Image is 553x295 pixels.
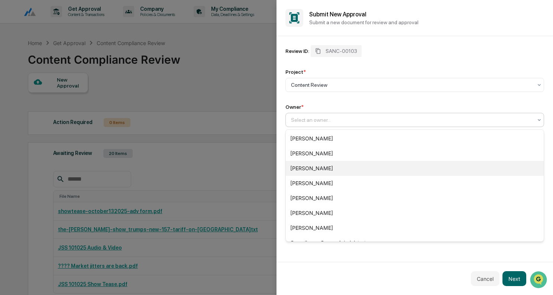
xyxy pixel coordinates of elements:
a: 🖐️Preclearance [4,91,51,104]
div: [PERSON_NAME] [286,176,544,191]
button: Next [502,271,526,286]
a: Powered byPylon [52,126,90,132]
h2: Submit New Approval [309,11,544,18]
span: Attestations [61,94,92,101]
div: [PERSON_NAME] [286,131,544,146]
span: Preclearance [15,94,48,101]
button: Start new chat [126,59,135,68]
span: SANC-00103 [326,48,357,54]
div: Owner [285,104,304,110]
div: [PERSON_NAME] [286,146,544,161]
div: [PERSON_NAME] [286,206,544,221]
a: 🔎Data Lookup [4,105,50,118]
div: Review ID: [285,48,309,54]
div: [PERSON_NAME] [286,161,544,176]
div: [PERSON_NAME] [286,221,544,235]
div: Compliance Group: Administrators [286,235,544,250]
div: We're available if you need us! [25,64,94,70]
a: 🗄️Attestations [51,91,95,104]
div: 🖐️ [7,95,13,101]
div: 🔎 [7,109,13,115]
button: Open customer support [1,1,18,18]
span: Data Lookup [15,108,47,115]
div: Project [285,69,306,75]
div: [PERSON_NAME] [286,191,544,206]
img: f2157a4c-a0d3-4daa-907e-bb6f0de503a5-1751232295721 [1,3,18,16]
img: 1746055101610-c473b297-6a78-478c-a979-82029cc54cd1 [7,57,21,70]
span: Pylon [74,126,90,132]
p: How can we help? [7,16,135,28]
button: Cancel [471,271,499,286]
div: 🗄️ [54,95,60,101]
p: Submit a new document for review and approval [309,19,544,25]
div: Start new chat [25,57,122,64]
